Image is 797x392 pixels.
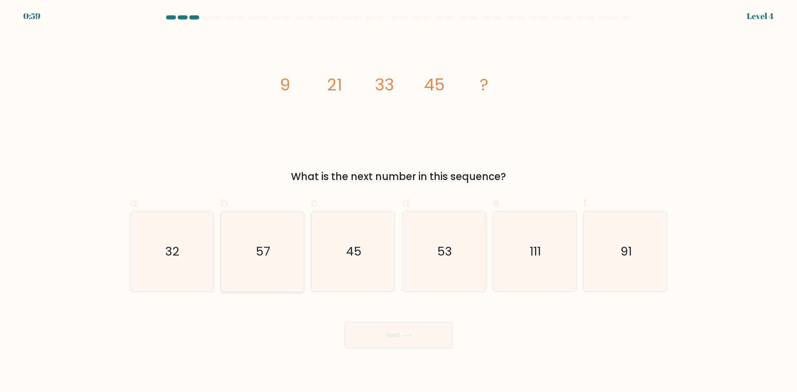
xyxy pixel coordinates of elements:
span: c. [311,195,320,211]
button: Next [345,322,452,348]
span: f. [583,195,589,211]
text: 57 [256,243,270,260]
tspan: ? [480,73,489,96]
span: b. [220,195,230,211]
tspan: 45 [424,73,445,96]
tspan: 9 [280,73,290,96]
text: 91 [621,243,632,260]
div: What is the next number in this sequence? [134,169,663,184]
tspan: 21 [327,73,342,96]
div: Level 4 [747,10,774,22]
div: 0:59 [23,10,40,22]
span: d. [402,195,412,211]
span: a. [130,195,139,211]
text: 45 [346,243,362,260]
text: 111 [530,243,541,260]
tspan: 33 [375,73,394,96]
span: e. [493,195,502,211]
text: 53 [437,243,452,260]
text: 32 [165,243,179,260]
